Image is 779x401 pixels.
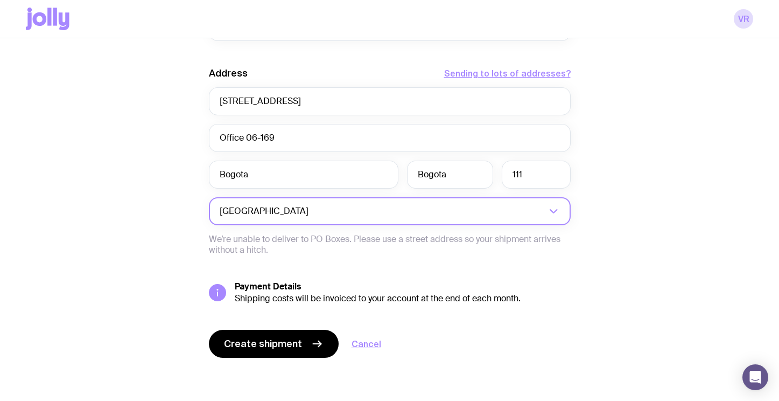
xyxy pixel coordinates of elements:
span: Create shipment [224,337,302,350]
div: Search for option [209,197,571,225]
input: Apartment, suite, etc. (optional) [209,124,571,152]
input: Street Address [209,87,571,115]
label: Address [209,67,248,80]
div: Shipping costs will be invoiced to your account at the end of each month. [235,293,571,304]
p: We’re unable to deliver to PO Boxes. Please use a street address so your shipment arrives without... [209,234,571,255]
input: State [407,161,493,189]
input: Search for option [311,197,546,225]
span: [GEOGRAPHIC_DATA] [220,197,311,225]
a: VR [734,9,753,29]
button: Create shipment [209,330,339,358]
input: Zip Code [502,161,571,189]
a: Cancel [352,337,381,350]
div: Open Intercom Messenger [742,364,768,390]
button: Sending to lots of addresses? [444,67,571,80]
h5: Payment Details [235,281,571,292]
input: City [209,161,398,189]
